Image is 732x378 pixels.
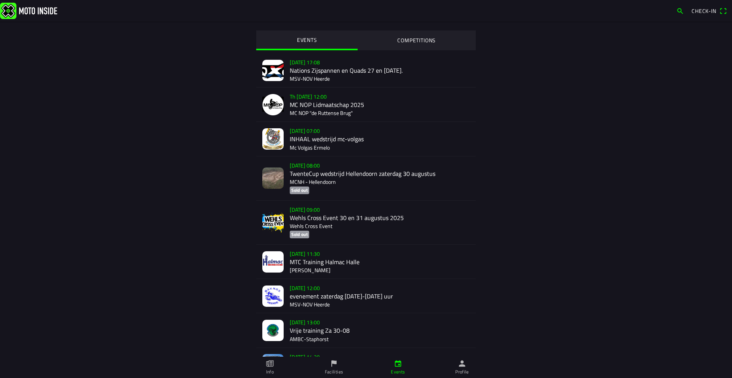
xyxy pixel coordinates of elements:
[256,156,476,201] a: [DATE] 08:00TwenteCup wedstrijd Hellendoorn zaterdag 30 augustusMCNH - HellendoornSold out
[262,128,284,150] img: MYnGwVrkfdY5GMORvVfIyV8aIl5vFcLYBSNgmrVj.jpg
[692,7,716,15] span: Check-in
[325,368,344,375] ion-label: Facilities
[455,368,469,375] ion-label: Profile
[256,122,476,156] a: [DATE] 07:00INHAAL wedstrijd mc-volgasMc Volgas Ermelo
[330,359,338,368] ion-icon: flag
[673,4,688,17] a: search
[266,359,274,368] ion-icon: paper
[391,368,405,375] ion-label: Events
[256,279,476,313] a: [DATE] 12:00evenement zaterdag [DATE]-[DATE] uurMSV-NOV Heerde
[262,60,284,81] img: wHOXRaN1xIfius6ZX1T36AcktzlB0WLjmySbsJVO.jpg
[688,4,730,17] a: Check-inqr scanner
[262,354,284,375] img: N3lxsS6Zhak3ei5Q5MtyPEvjHqMuKUUTBqHB2i4g.png
[256,88,476,122] a: Th [DATE] 12:00MC NOP Lidmaatschap 2025MC NOP "de Ruttense Brug"
[358,30,476,50] ion-segment-button: COMPETITIONS
[394,359,402,368] ion-icon: calendar
[256,30,358,50] ion-segment-button: EVENTS
[262,212,284,233] img: VqD64gSFQa07sXQ29HG3kmymFA4PMwN3nS6ewlsa.png
[256,201,476,245] a: [DATE] 09:00Wehls Cross Event 30 en 31 augustus 2025Wehls Cross EventSold out
[262,167,284,189] img: Ba4Di6B5ITZNvhKpd2BQjjiAQmsC0dfyG0JCHNTy.jpg
[458,359,466,368] ion-icon: person
[262,251,284,273] img: B9uXB3zN3aqSbiJi7h2z0C2GTIv8Hi6QJ5DnzUq3.jpg
[262,94,284,115] img: GmdhPuAHibeqhJsKIY2JiwLbclnkXaGSfbvBl2T8.png
[256,53,476,88] a: [DATE] 17:08Nations Zijspannen en Quads 27 en [DATE].MSV-NOV Heerde
[256,313,476,348] a: [DATE] 13:00Vrije training Za 30-08AMBC-Staphorst
[262,285,284,307] img: P5FDepxOcHAI1rl3ksA2zDQDVvrlBtW0A3FETcWR.jpg
[266,368,274,375] ion-label: Info
[256,245,476,279] a: [DATE] 11:30MTC Training Halmac Halle[PERSON_NAME]
[262,320,284,341] img: LHdt34qjO8I1ikqy75xviT6zvODe0JOmFLV3W9KQ.jpeg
